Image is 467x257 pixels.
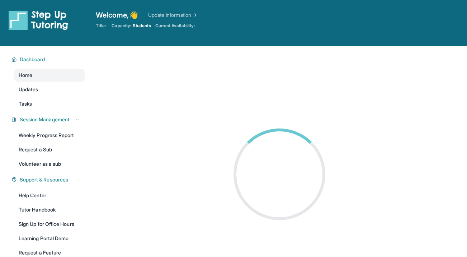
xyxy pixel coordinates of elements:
span: Tasks [19,100,32,107]
img: logo [9,10,68,30]
span: Students [133,23,151,29]
button: Support & Resources [17,176,80,183]
a: Learning Portal Demo [14,232,85,245]
span: Updates [19,86,38,93]
span: Support & Resources [20,176,68,183]
button: Dashboard [17,56,80,63]
a: Request a Sub [14,143,85,156]
a: Home [14,69,85,82]
span: Session Management [20,116,70,123]
a: Tutor Handbook [14,203,85,216]
span: Capacity: [112,23,131,29]
a: Help Center [14,189,85,202]
span: Current Availability: [155,23,195,29]
a: Updates [14,83,85,96]
img: Chevron Right [191,11,198,19]
span: Home [19,72,32,79]
a: Tasks [14,97,85,110]
span: Title: [96,23,106,29]
button: Session Management [17,116,80,123]
span: Dashboard [20,56,45,63]
a: Update Information [148,11,198,19]
a: Weekly Progress Report [14,129,85,142]
span: Welcome, 👋 [96,10,138,20]
a: Sign Up for Office Hours [14,218,85,231]
a: Volunteer as a sub [14,157,85,170]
